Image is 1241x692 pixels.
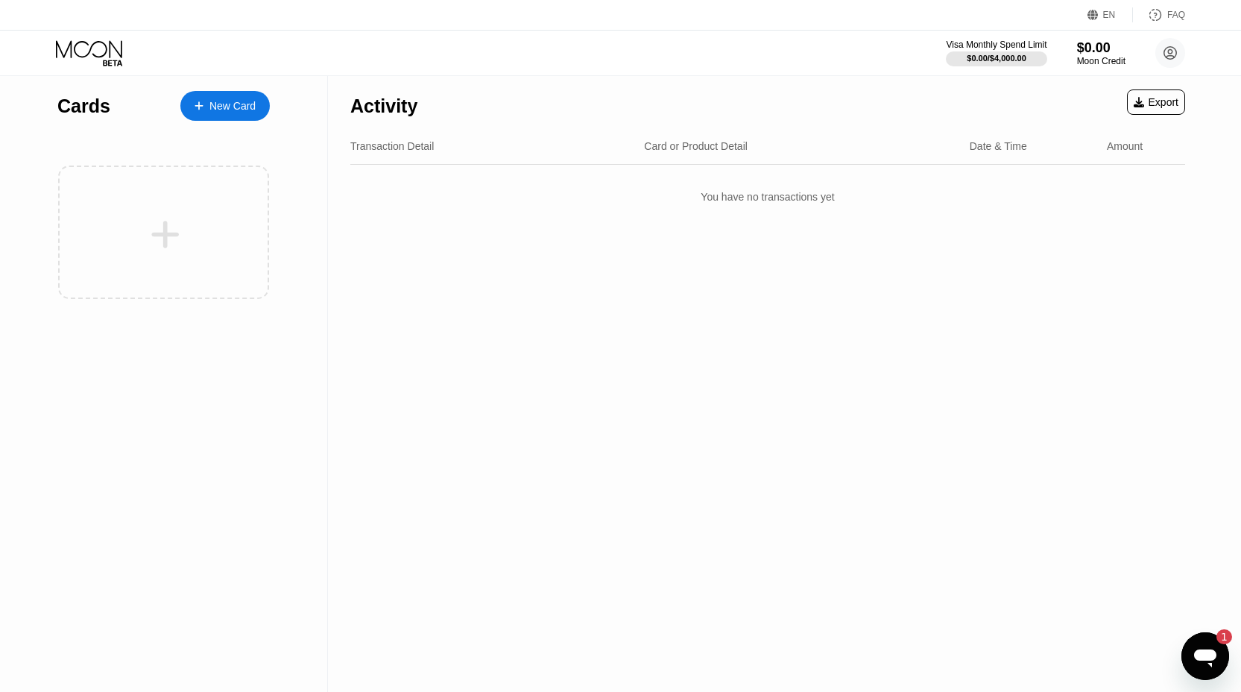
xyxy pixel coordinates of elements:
[1077,56,1125,66] div: Moon Credit
[1103,10,1116,20] div: EN
[1181,632,1229,680] iframe: Bouton de lancement de la fenêtre de messagerie
[946,40,1046,66] div: Visa Monthly Spend Limit$0.00/$4,000.00
[209,100,256,113] div: New Card
[946,40,1046,50] div: Visa Monthly Spend Limit
[57,95,110,117] div: Cards
[180,91,270,121] div: New Card
[967,54,1026,63] div: $0.00 / $4,000.00
[1167,10,1185,20] div: FAQ
[644,140,748,152] div: Card or Product Detail
[1087,7,1133,22] div: EN
[350,140,434,152] div: Transaction Detail
[1133,7,1185,22] div: FAQ
[1077,40,1125,66] div: $0.00Moon Credit
[1202,629,1232,644] iframe: Nombre de messages non lus
[1077,40,1125,56] div: $0.00
[1107,140,1143,152] div: Amount
[350,95,417,117] div: Activity
[1127,89,1185,115] div: Export
[350,176,1185,218] div: You have no transactions yet
[1134,96,1178,108] div: Export
[970,140,1027,152] div: Date & Time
